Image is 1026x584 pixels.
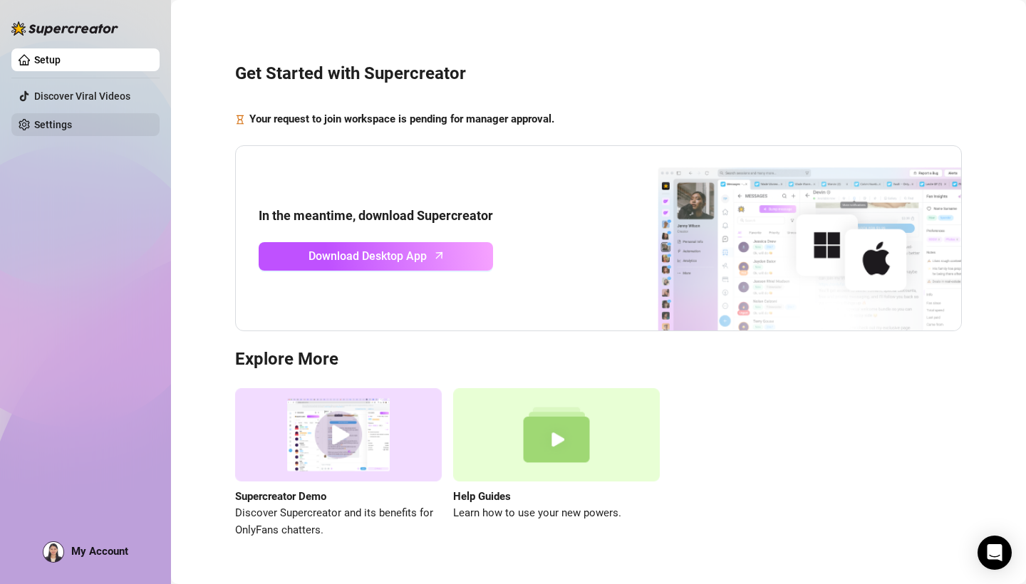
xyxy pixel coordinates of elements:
[235,388,442,538] a: Supercreator DemoDiscover Supercreator and its benefits for OnlyFans chatters.
[235,388,442,481] img: supercreator demo
[453,505,660,522] span: Learn how to use your new powers.
[34,54,61,66] a: Setup
[453,388,660,481] img: help guides
[453,388,660,538] a: Help GuidesLearn how to use your new powers.
[34,119,72,130] a: Settings
[11,21,118,36] img: logo-BBDzfeDw.svg
[71,545,128,558] span: My Account
[453,490,511,503] strong: Help Guides
[249,113,554,125] strong: Your request to join workspace is pending for manager approval.
[43,542,63,562] img: ACg8ocJw-8yB0vCIPhBp2CqBE9fAwTKsCgVWmYwNyu1hk2hi6gIIp6ss=s96-c
[235,505,442,538] span: Discover Supercreator and its benefits for OnlyFans chatters.
[259,242,493,271] a: Download Desktop Apparrow-up
[34,90,130,102] a: Discover Viral Videos
[235,490,326,503] strong: Supercreator Demo
[259,208,493,223] strong: In the meantime, download Supercreator
[605,146,961,331] img: download app
[235,111,245,128] span: hourglass
[309,247,427,265] span: Download Desktop App
[235,348,962,371] h3: Explore More
[978,536,1012,570] div: Open Intercom Messenger
[235,63,962,85] h3: Get Started with Supercreator
[431,247,447,264] span: arrow-up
